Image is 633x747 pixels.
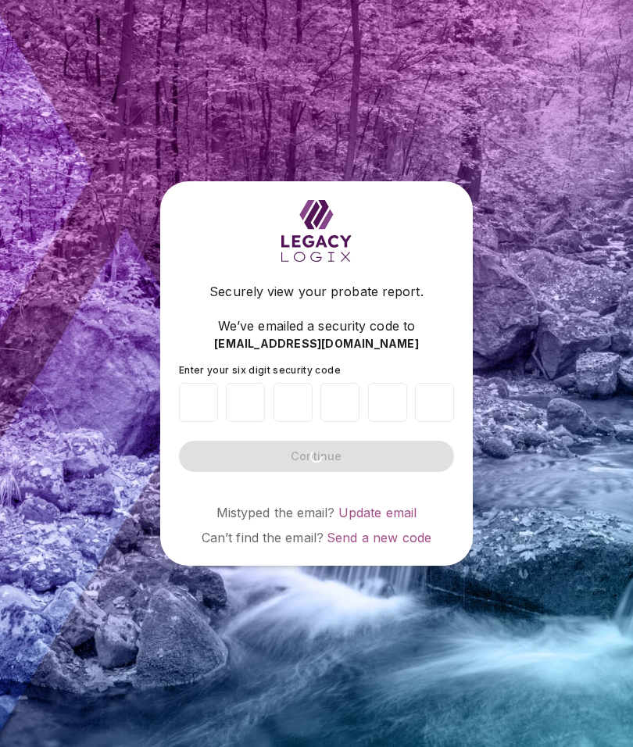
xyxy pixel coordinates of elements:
[209,282,423,301] span: Securely view your probate report.
[218,316,415,335] span: We’ve emailed a security code to
[179,364,341,376] span: Enter your six digit security code
[214,336,419,352] span: [EMAIL_ADDRESS][DOMAIN_NAME]
[338,505,417,520] a: Update email
[216,505,335,520] span: Mistyped the email?
[202,530,324,545] span: Can’t find the email?
[327,530,431,545] a: Send a new code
